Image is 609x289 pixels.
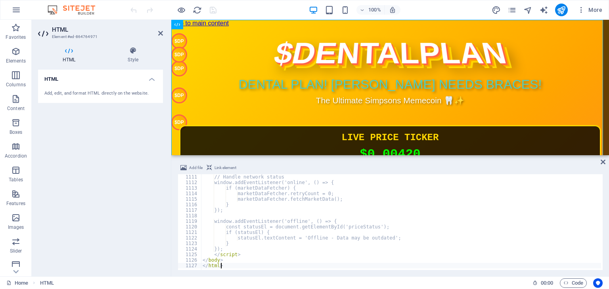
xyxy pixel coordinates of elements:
[555,4,568,16] button: publish
[539,6,548,15] i: AI Writer
[356,5,385,15] button: 100%
[5,153,27,159] p: Accordion
[6,58,26,64] p: Elements
[178,257,202,263] div: 1126
[389,6,396,13] i: On resize automatically adjust zoom level to fit chosen device.
[178,230,202,235] div: 1121
[178,263,202,268] div: 1127
[492,6,501,15] i: Design (Ctrl+Alt+Y)
[6,82,26,88] p: Columns
[40,278,54,288] nav: breadcrumb
[539,5,549,15] button: text_generator
[214,163,236,173] span: Link element
[6,200,25,207] p: Features
[7,105,25,112] p: Content
[546,280,548,286] span: :
[507,5,517,15] button: pages
[178,235,202,241] div: 1122
[38,47,103,63] h4: HTML
[8,224,24,230] p: Images
[6,278,28,288] a: Click to cancel selection. Double-click to open Pages
[532,278,553,288] h6: Session time
[178,185,202,191] div: 1113
[178,191,202,196] div: 1114
[46,5,105,15] img: Editor Logo
[178,241,202,246] div: 1123
[178,213,202,219] div: 1118
[52,33,147,40] h3: Element #ed-864764971
[523,5,533,15] button: navigator
[178,246,202,252] div: 1124
[179,163,204,173] button: Add file
[44,90,157,97] div: Add, edit, and format HTML directly on the website.
[593,278,603,288] button: Usercentrics
[507,6,517,15] i: Pages (Ctrl+Alt+S)
[178,202,202,207] div: 1116
[368,5,381,15] h6: 100%
[205,163,237,173] button: Link element
[10,248,22,254] p: Slider
[40,278,54,288] span: Click to select. Double-click to edit
[192,5,202,15] button: reload
[176,5,186,15] button: Click here to leave preview mode and continue editing
[541,278,553,288] span: 00 00
[178,207,202,213] div: 1117
[178,196,202,202] div: 1115
[560,278,587,288] button: Code
[193,6,202,15] i: Reload page
[178,180,202,185] div: 1112
[189,163,203,173] span: Add file
[492,5,501,15] button: design
[52,26,163,33] h2: HTML
[577,6,602,14] span: More
[6,34,26,40] p: Favorites
[103,47,163,63] h4: Style
[563,278,583,288] span: Code
[9,177,23,183] p: Tables
[178,252,202,257] div: 1125
[178,224,202,230] div: 1120
[574,4,605,16] button: More
[557,6,566,15] i: Publish
[178,219,202,224] div: 1119
[523,6,532,15] i: Navigator
[10,129,23,135] p: Boxes
[178,174,202,180] div: 1111
[38,70,163,84] h4: HTML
